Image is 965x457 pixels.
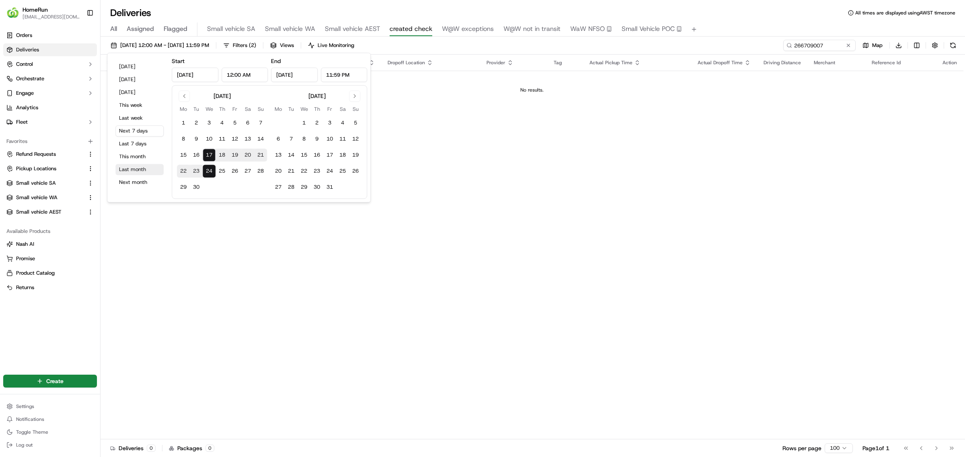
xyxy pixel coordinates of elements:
button: Log out [3,439,97,451]
div: No results. [104,87,960,93]
span: Engage [16,90,34,97]
span: Control [16,61,33,68]
button: 1 [298,116,310,129]
a: Deliveries [3,43,97,56]
button: 23 [310,165,323,177]
span: Live Monitoring [318,42,354,49]
button: Fleet [3,116,97,129]
span: Pickup Locations [16,165,56,172]
input: Date [172,67,218,82]
button: Live Monitoring [304,40,358,51]
a: Product Catalog [6,269,94,277]
button: 21 [285,165,298,177]
button: 25 [336,165,349,177]
button: 7 [254,116,267,129]
button: Engage [3,87,97,100]
h1: Deliveries [110,6,151,19]
div: Action [942,59,957,66]
th: Sunday [254,105,267,113]
button: 23 [190,165,203,177]
button: 22 [177,165,190,177]
th: Tuesday [190,105,203,113]
button: 17 [203,149,216,161]
span: Toggle Theme [16,429,48,435]
button: HomeRunHomeRun[EMAIL_ADDRESS][DOMAIN_NAME] [3,3,83,22]
th: Monday [177,105,190,113]
a: Pickup Locations [6,165,84,172]
button: 18 [216,149,228,161]
a: Small vehicle WA [6,194,84,201]
span: W@W exceptions [442,24,494,34]
button: 20 [241,149,254,161]
div: Deliveries [110,444,156,452]
button: Next 7 days [115,125,164,137]
button: 26 [349,165,362,177]
span: Nash AI [16,241,34,248]
label: Start [172,57,185,65]
span: Dropoff Location [388,59,425,66]
button: Nash AI [3,238,97,251]
button: 19 [349,149,362,161]
span: Small Vehicle POC [622,24,675,34]
a: Promise [6,255,94,262]
button: Map [859,40,886,51]
button: [DATE] 12:00 AM - [DATE] 11:59 PM [107,40,213,51]
button: 16 [190,149,203,161]
div: Available Products [3,225,97,238]
button: 29 [298,181,310,194]
button: 11 [216,133,228,145]
th: Saturday [241,105,254,113]
span: All times are displayed using AWST timezone [855,10,955,16]
img: HomeRun [6,6,19,19]
div: [DATE] [308,92,326,100]
span: Refund Requests [16,151,56,158]
button: 5 [349,116,362,129]
button: 4 [216,116,228,129]
a: Returns [6,284,94,291]
button: This week [115,100,164,111]
button: 22 [298,165,310,177]
th: Friday [323,105,336,113]
button: 15 [298,149,310,161]
button: 14 [254,133,267,145]
button: 2 [310,116,323,129]
button: 5 [228,116,241,129]
button: Settings [3,401,97,412]
button: 7 [285,133,298,145]
a: Small vehicle SA [6,180,84,187]
span: W@W not in transit [503,24,561,34]
button: Control [3,58,97,71]
div: [DATE] [214,92,231,100]
a: Refund Requests [6,151,84,158]
span: [EMAIL_ADDRESS][DOMAIN_NAME] [23,14,80,20]
span: [DATE] 12:00 AM - [DATE] 11:59 PM [120,42,209,49]
button: 29 [177,181,190,194]
button: 10 [203,133,216,145]
button: 20 [272,165,285,177]
span: created check [390,24,432,34]
button: 14 [285,149,298,161]
button: Refund Requests [3,148,97,161]
span: Small vehicle SA [16,180,56,187]
button: Notifications [3,414,97,425]
span: Provider [487,59,505,66]
button: Refresh [947,40,959,51]
button: Last week [115,112,164,124]
input: Date [271,67,318,82]
th: Wednesday [203,105,216,113]
button: Last month [115,164,164,175]
th: Monday [272,105,285,113]
span: Actual Dropoff Time [698,59,743,66]
th: Friday [228,105,241,113]
div: 0 [147,445,156,452]
div: Page 1 of 1 [862,444,889,452]
span: Product Catalog [16,269,55,277]
button: Returns [3,281,97,294]
button: 18 [336,149,349,161]
button: HomeRun [23,6,48,14]
button: Small vehicle AEST [3,206,97,218]
span: Reference Id [872,59,901,66]
button: 13 [241,133,254,145]
button: Product Catalog [3,267,97,280]
button: 27 [241,165,254,177]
